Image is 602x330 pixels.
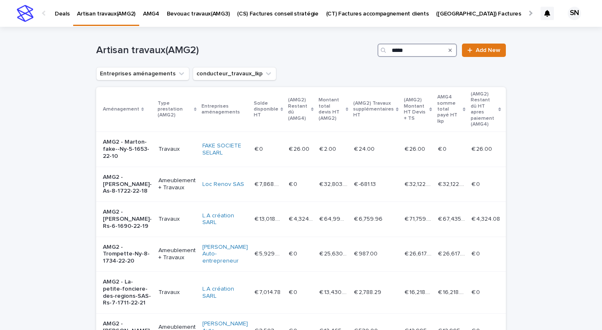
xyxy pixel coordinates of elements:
p: € 16,218.33 [438,287,467,296]
p: € 0 [289,249,299,258]
p: AMG2 - [PERSON_NAME]-Rs-6-1690-22-19 [103,209,152,229]
p: € 32,122.20 [438,179,467,188]
p: € 0 [438,144,448,153]
p: € 26,617.00 [438,249,467,258]
p: € 25,630.00 [319,249,349,258]
a: FAKE SOCIETE SELARL [202,142,248,157]
p: € 0 [255,144,265,153]
p: € 16,218.33 [405,287,433,296]
p: € 2,788.29 [354,287,383,296]
p: € 0 [472,179,482,188]
p: € 7,014.78 [255,287,282,296]
h1: Artisan travaux(AMG2) [96,44,374,57]
a: L.A création SARL [202,286,248,300]
tr: AMG2 - [PERSON_NAME]-Rs-6-1690-22-19TravauxL.A création SARL € 13,018.26€ 13,018.26 € 4,324.08€ 4... [96,202,515,237]
a: Add New [462,44,506,57]
p: Type prestation (AMG2) [158,99,192,120]
tr: AMG2 - Trompette-Ny-8-1734-22-20Ameublement + Travaux[PERSON_NAME] Auto-entrepreneur € 5,929.27€ ... [96,237,515,271]
p: AMG2 - Trompette-Ny-8-1734-22-20 [103,244,152,265]
p: Aménagement [103,105,139,114]
p: € 26.00 [289,144,311,153]
p: € 4,324.08 [472,214,502,223]
p: (AMG2) Montant HT Devis + TS [404,95,428,123]
tr: AMG2 - La-petite-fonciere-des-regions-SAS-Rs-7-1711-22-21TravauxL.A création SARL € 7,014.78€ 7,0... [96,271,515,313]
p: € 5,929.27 [255,249,284,258]
p: (AMG2) Restant dû HT apres paiement (AMG4) [471,90,497,129]
img: stacker-logo-s-only.png [17,5,33,22]
p: € 13,430.04 [319,287,349,296]
span: Add New [476,47,500,53]
button: Entreprises aménagements [96,67,189,80]
p: € 26.00 [405,144,427,153]
p: € 0 [289,287,299,296]
p: € 71,759.24 [405,214,433,223]
button: conducteur_travaux_lkp [193,67,276,80]
div: SN [568,7,581,20]
p: € 4,324.08 [289,214,314,223]
p: € 32,803.33 [319,179,349,188]
p: Solde disponible HT [254,99,278,120]
p: € 0 [472,249,482,258]
p: € 13,018.26 [255,214,284,223]
p: (AMG2) Restant dû (AMG4) [288,95,309,123]
p: € 6,759.96 [354,214,384,223]
tr: AMG2 - Marton-fake--Ny-5-1653-22-10TravauxFAKE SOCIETE SELARL € 0€ 0 € 26.00€ 26.00 € 2.00€ 2.00 ... [96,132,515,167]
p: Ameublement + Travaux [158,247,196,261]
a: Loc Renov SAS [202,181,244,188]
p: € 26,617.00 [405,249,433,258]
p: € 32,122.20 [405,179,433,188]
p: € 2.00 [319,144,338,153]
a: L.A création SARL [202,212,248,227]
p: € 7,868.60 [255,179,284,188]
p: AMG2 - La-petite-fonciere-des-regions-SAS-Rs-7-1711-22-21 [103,278,152,307]
input: Search [378,44,457,57]
p: € 67,435.16 [438,214,467,223]
p: Ameublement + Travaux [158,177,196,191]
p: (AMG2) Travaux supplémentaires HT [353,99,394,120]
p: Travaux [158,216,196,223]
p: € 26.00 [472,144,494,153]
p: € 987.00 [354,249,379,258]
p: € 64,999.28 [319,214,349,223]
p: € 0 [472,287,482,296]
p: Travaux [158,289,196,296]
p: Montant total devis HT (AMG2) [319,95,344,123]
p: AMG2 - Marton-fake--Ny-5-1653-22-10 [103,139,152,160]
p: € 24.00 [354,144,376,153]
p: AMG4 somme total payé HT lkp [437,93,461,126]
a: [PERSON_NAME] Auto-entrepreneur [202,244,248,265]
p: € 0 [289,179,299,188]
p: Travaux [158,146,196,153]
p: € -681.13 [354,179,378,188]
p: Entreprises aménagements [202,102,249,117]
tr: AMG2 - [PERSON_NAME]-As-8-1722-22-18Ameublement + TravauxLoc Renov SAS € 7,868.60€ 7,868.60 € 0€ ... [96,167,515,201]
p: AMG2 - [PERSON_NAME]-As-8-1722-22-18 [103,174,152,195]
